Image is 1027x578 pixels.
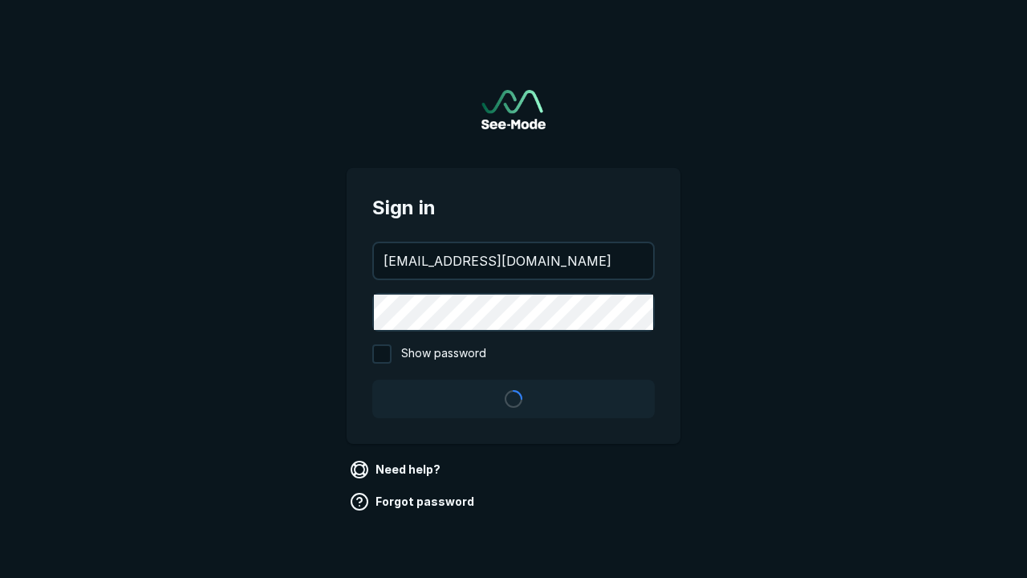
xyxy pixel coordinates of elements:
img: See-Mode Logo [481,90,546,129]
span: Show password [401,344,486,364]
a: Go to sign in [481,90,546,129]
input: your@email.com [374,243,653,279]
a: Need help? [347,457,447,482]
span: Sign in [372,193,655,222]
a: Forgot password [347,489,481,515]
